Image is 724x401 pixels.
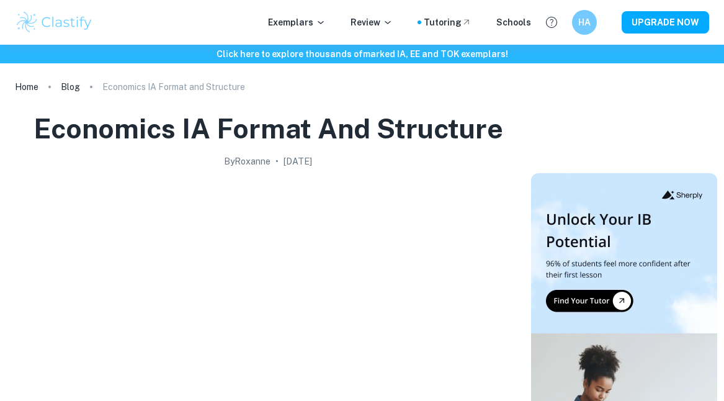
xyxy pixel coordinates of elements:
p: • [275,155,279,168]
a: Schools [496,16,531,29]
button: HA [572,10,597,35]
p: Review [351,16,393,29]
h6: HA [578,16,592,29]
a: Blog [61,78,80,96]
h1: Economics IA Format and Structure [34,110,503,147]
img: Clastify logo [15,10,94,35]
p: Exemplars [268,16,326,29]
h6: Click here to explore thousands of marked IA, EE and TOK exemplars ! [2,47,722,61]
button: UPGRADE NOW [622,11,709,34]
a: Tutoring [424,16,471,29]
p: Economics IA Format and Structure [102,80,245,94]
button: Help and Feedback [541,12,562,33]
h2: By Roxanne [224,155,270,168]
a: Home [15,78,38,96]
h2: [DATE] [284,155,312,168]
